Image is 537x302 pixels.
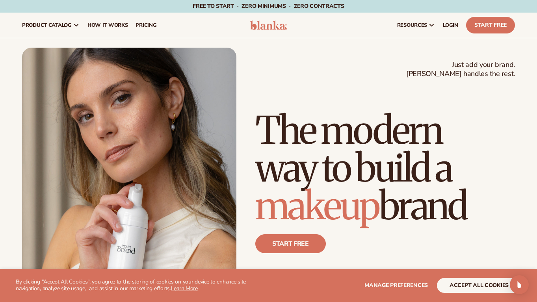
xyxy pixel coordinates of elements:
h1: The modern way to build a brand [255,111,515,225]
p: By clicking "Accept All Cookies", you agree to the storing of cookies on your device to enhance s... [16,279,268,292]
span: resources [397,22,427,28]
span: LOGIN [443,22,458,28]
a: Learn More [171,285,198,292]
img: logo [250,20,287,30]
button: accept all cookies [437,278,521,293]
span: Manage preferences [364,282,428,289]
a: product catalog [18,13,84,38]
span: pricing [136,22,156,28]
div: Open Intercom Messenger [510,275,529,294]
a: How It Works [84,13,132,38]
a: LOGIN [439,13,462,38]
span: How It Works [87,22,128,28]
a: Start free [255,234,326,253]
span: Free to start · ZERO minimums · ZERO contracts [193,2,344,10]
a: resources [393,13,439,38]
a: Start Free [466,17,515,33]
span: product catalog [22,22,72,28]
span: makeup [255,182,379,230]
span: Just add your brand. [PERSON_NAME] handles the rest. [406,60,515,79]
a: pricing [132,13,160,38]
button: Manage preferences [364,278,428,293]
